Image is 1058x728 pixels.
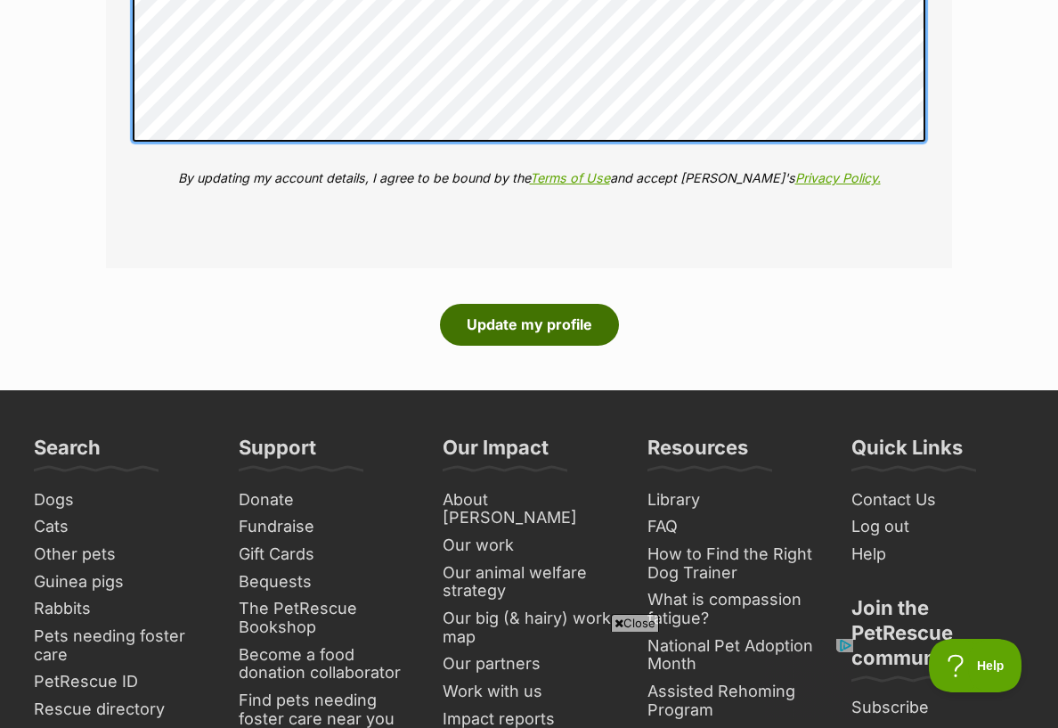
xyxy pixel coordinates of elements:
[844,694,1031,722] a: Subscribe
[844,487,1031,514] a: Contact Us
[435,605,623,650] a: Our big (& hairy) work map
[27,568,214,596] a: Guinea pigs
[795,170,881,185] a: Privacy Policy.
[27,513,214,541] a: Cats
[640,487,827,514] a: Library
[27,696,214,724] a: Rescue directory
[435,560,623,605] a: Our animal welfare strategy
[133,168,925,187] p: By updating my account details, I agree to be bound by the and accept [PERSON_NAME]'s
[435,487,623,532] a: About [PERSON_NAME]
[443,435,549,470] h3: Our Impact
[647,435,748,470] h3: Resources
[851,595,1024,681] h3: Join the PetRescue community
[611,614,659,632] span: Close
[440,304,619,345] button: Update my profile
[34,435,101,470] h3: Search
[232,568,419,596] a: Bequests
[640,513,827,541] a: FAQ
[851,435,963,470] h3: Quick Links
[844,513,1031,541] a: Log out
[27,487,214,514] a: Dogs
[640,541,827,586] a: How to Find the Right Dog Trainer
[929,639,1022,692] iframe: Help Scout Beacon - Open
[640,586,827,632] a: What is compassion fatigue?
[435,532,623,560] a: Our work
[530,170,610,185] a: Terms of Use
[27,668,214,696] a: PetRescue ID
[27,623,214,668] a: Pets needing foster care
[232,487,419,514] a: Donate
[205,639,853,719] iframe: Advertisement
[27,541,214,568] a: Other pets
[232,541,419,568] a: Gift Cards
[232,513,419,541] a: Fundraise
[239,435,316,470] h3: Support
[232,595,419,641] a: The PetRescue Bookshop
[844,541,1031,568] a: Help
[27,595,214,623] a: Rabbits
